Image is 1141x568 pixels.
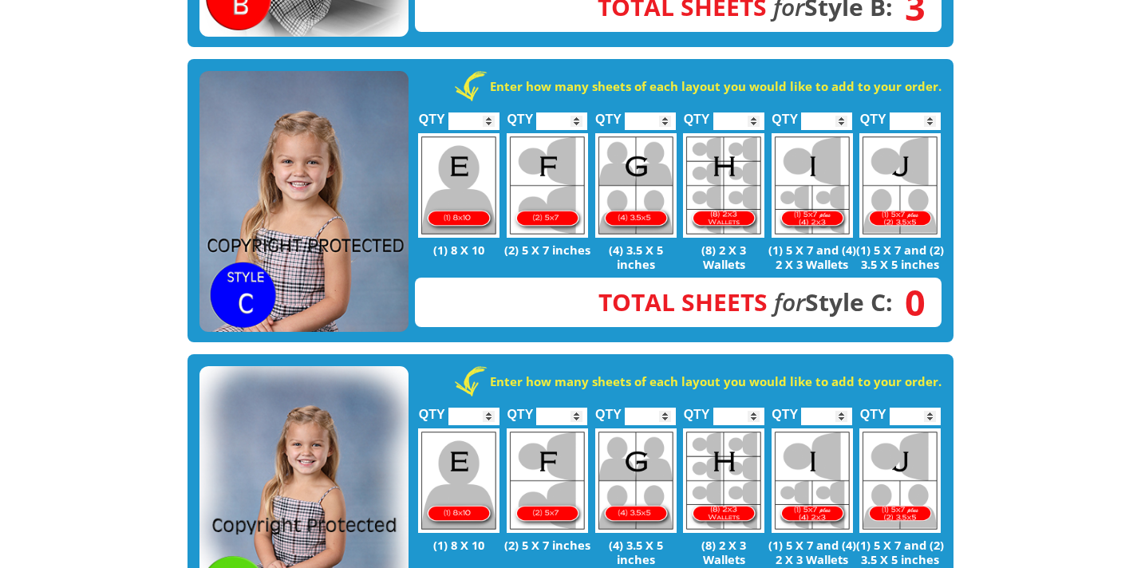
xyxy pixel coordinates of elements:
img: F [507,428,588,533]
img: STYLE C [199,71,409,333]
p: (4) 3.5 X 5 inches [591,243,680,271]
p: (1) 5 X 7 and (4) 2 X 3 Wallets [768,538,856,566]
label: QTY [684,390,710,429]
strong: Enter how many sheets of each layout you would like to add to your order. [490,78,942,94]
img: E [418,428,499,533]
label: QTY [684,95,710,134]
img: J [859,428,941,533]
span: Total Sheets [598,286,768,318]
p: (4) 3.5 X 5 inches [591,538,680,566]
label: QTY [419,390,445,429]
img: H [683,428,764,533]
label: QTY [772,390,798,429]
img: G [595,133,677,238]
strong: Style C: [598,286,893,318]
img: I [772,428,853,533]
img: F [507,133,588,238]
p: (1) 5 X 7 and (2) 3.5 X 5 inches [856,538,945,566]
p: (1) 8 X 10 [415,243,503,257]
p: (8) 2 X 3 Wallets [680,538,768,566]
p: (2) 5 X 7 inches [503,243,592,257]
strong: Enter how many sheets of each layout you would like to add to your order. [490,373,942,389]
label: QTY [772,95,798,134]
label: QTY [507,390,533,429]
label: QTY [419,95,445,134]
img: G [595,428,677,533]
p: (1) 5 X 7 and (2) 3.5 X 5 inches [856,243,945,271]
img: E [418,133,499,238]
img: I [772,133,853,238]
label: QTY [595,390,622,429]
p: (1) 5 X 7 and (4) 2 X 3 Wallets [768,243,856,271]
label: QTY [860,95,886,134]
img: H [683,133,764,238]
img: J [859,133,941,238]
label: QTY [860,390,886,429]
p: (2) 5 X 7 inches [503,538,592,552]
em: for [774,286,805,318]
label: QTY [595,95,622,134]
p: (8) 2 X 3 Wallets [680,243,768,271]
span: 0 [893,294,926,311]
p: (1) 8 X 10 [415,538,503,552]
label: QTY [507,95,533,134]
